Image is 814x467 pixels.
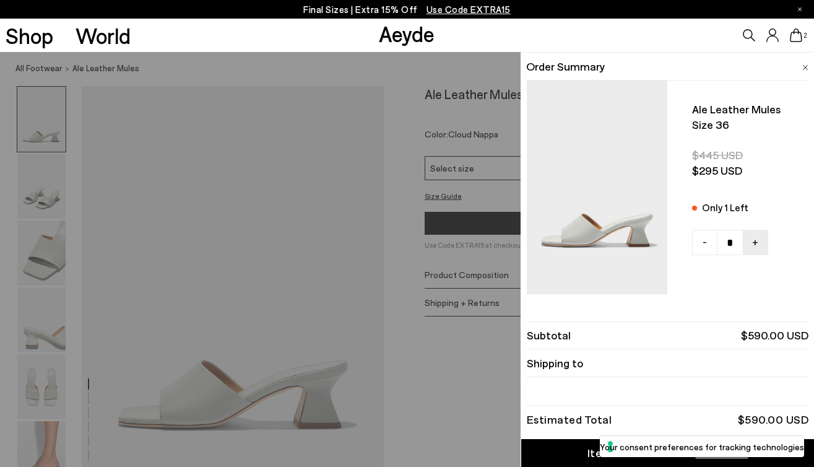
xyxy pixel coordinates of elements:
span: Order Summary [527,59,605,74]
a: 2 [790,28,802,42]
span: Ale leather mules [692,102,803,117]
a: Aeyde [379,20,435,46]
div: Estimated Total [527,415,612,424]
span: Shipping to [527,356,583,371]
div: $590.00 USD [737,415,808,424]
a: World [76,25,131,46]
span: Navigate to /collections/ss25-final-sizes [426,4,511,15]
a: - [692,230,717,255]
a: + [743,230,768,255]
span: + [752,234,758,250]
button: Your consent preferences for tracking technologies [600,436,804,457]
img: AEYDE-ALE-NAPPA-LEATHER-CLOUD-1_900x.jpg [527,81,668,276]
span: $445 USD [692,147,803,163]
a: Shop [6,25,53,46]
li: Subtotal [527,321,808,349]
span: Size 36 [692,117,803,133]
span: $590.00 USD [741,328,808,343]
label: Your consent preferences for tracking technologies [600,440,804,453]
span: 2 [802,32,808,39]
div: Item Added to Cart [587,445,688,461]
p: Final Sizes | Extra 15% Off [303,2,511,17]
span: - [703,234,707,250]
span: $295 USD [692,163,803,178]
a: Item Added to Cart View Cart [521,439,814,467]
div: Only 1 Left [702,199,748,216]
